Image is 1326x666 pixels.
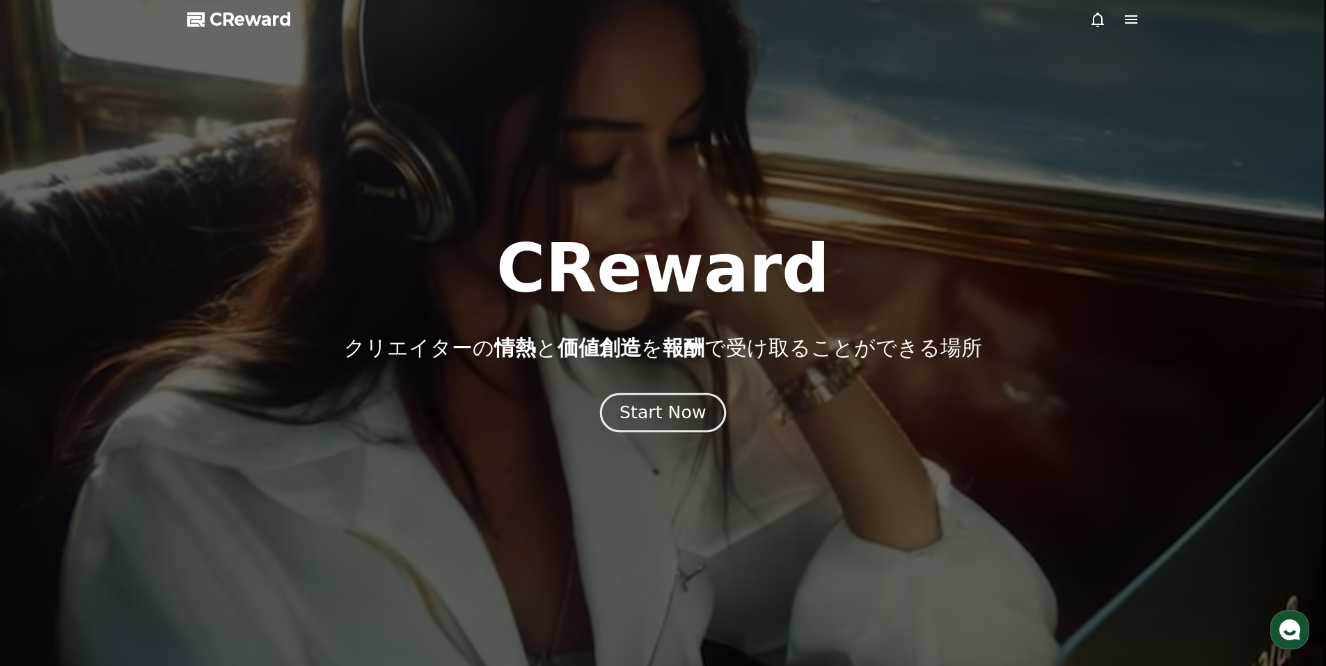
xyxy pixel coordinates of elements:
[210,8,292,31] span: CReward
[206,462,240,473] span: Settings
[187,8,292,31] a: CReward
[600,393,726,432] button: Start Now
[663,335,704,360] span: 報酬
[558,335,641,360] span: 価値創造
[603,408,723,421] a: Start Now
[344,335,982,360] p: クリエイターの と を で受け取ることができる場所
[180,441,267,476] a: Settings
[619,401,706,425] div: Start Now
[92,441,180,476] a: Messages
[494,335,536,360] span: 情熱
[496,235,830,302] h1: CReward
[4,441,92,476] a: Home
[35,462,60,473] span: Home
[116,463,157,474] span: Messages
